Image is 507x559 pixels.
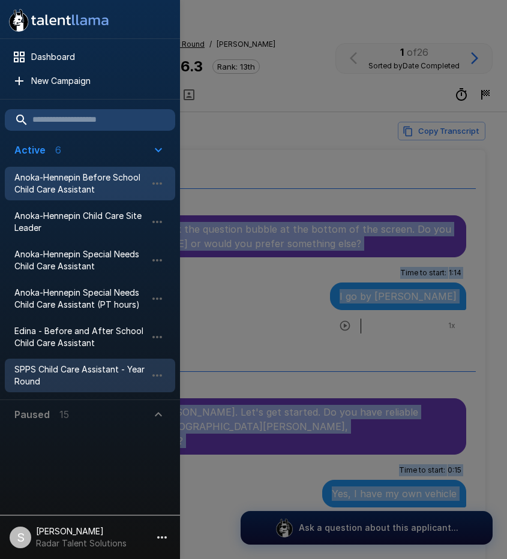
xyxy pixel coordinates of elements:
span: SPPS Child Care Assistant - Year Round [14,363,146,387]
span: Anoka-Hennepin Child Care Site Leader [14,210,146,234]
div: Anoka-Hennepin Child Care Site Leader [5,205,175,239]
div: Edina - Before and After School Child Care Assistant [5,320,175,354]
p: 6 [55,143,61,157]
div: Anoka-Hennepin Special Needs Child Care Assistant [5,244,175,277]
p: Paused [14,407,50,422]
div: Anoka-Hennepin Before School Child Care Assistant [5,167,175,200]
div: Anoka-Hennepin Special Needs Child Care Assistant (PT hours) [5,282,175,315]
button: Paused15 [5,400,175,429]
p: Radar Talent Solutions [36,537,127,549]
span: Anoka-Hennepin Special Needs Child Care Assistant [14,248,146,272]
span: New Campaign [31,75,166,87]
div: New Campaign [5,70,175,92]
span: Dashboard [31,51,166,63]
p: Active [14,143,46,157]
button: Active6 [5,136,175,164]
span: Anoka-Hennepin Special Needs Child Care Assistant (PT hours) [14,287,146,311]
div: Dashboard [5,46,175,68]
span: Edina - Before and After School Child Care Assistant [14,325,146,349]
p: [PERSON_NAME] [36,525,127,537]
span: Anoka-Hennepin Before School Child Care Assistant [14,172,146,196]
p: 15 [59,407,69,422]
div: S [10,527,31,548]
div: SPPS Child Care Assistant - Year Round [5,359,175,392]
